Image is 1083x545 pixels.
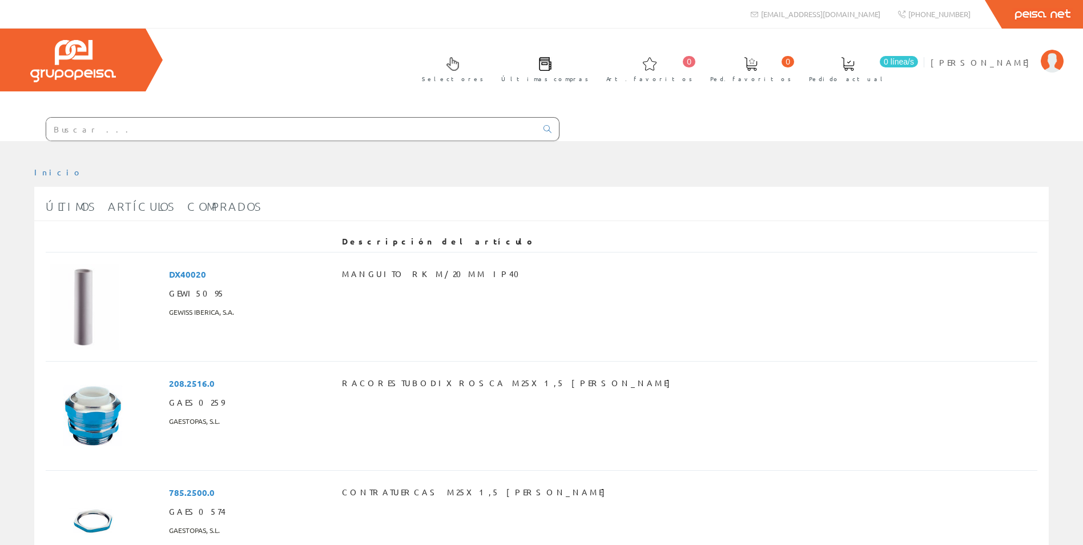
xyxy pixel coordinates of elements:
[46,118,537,141] input: Buscar ...
[34,167,83,177] a: Inicio
[422,73,484,85] span: Selectores
[30,40,116,82] img: Grupo Peisa
[606,73,693,85] span: Art. favoritos
[337,231,1028,252] th: Descripción del artículo
[880,56,918,67] span: 0 línea/s
[683,56,695,67] span: 0
[50,373,136,459] img: Foto artículo RACORESTUBODIXROSCA M25X1,5 LATON (150x150)
[50,264,119,350] img: Foto artículo MANGUITO RKM/20MM IP40 (120.39473684211x150)
[169,392,224,412] span: GAES0259
[710,73,791,85] span: Ped. favoritos
[490,47,594,89] a: Últimas compras
[761,9,880,19] span: [EMAIL_ADDRESS][DOMAIN_NAME]
[169,412,220,431] span: GAESTOPAS, S.L.
[169,264,206,283] span: DX40020
[169,303,234,322] span: GEWISS IBERICA, S.A.
[931,57,1035,68] span: [PERSON_NAME]
[782,56,794,67] span: 0
[46,199,263,213] span: Últimos artículos comprados
[169,373,215,392] span: 208.2516.0
[908,9,971,19] span: [PHONE_NUMBER]
[169,521,220,540] span: GAESTOPAS, S.L.
[169,502,226,521] span: GAES0574
[809,73,887,85] span: Pedido actual
[342,373,676,392] span: RACORESTUBODIXROSCA M25X1,5 [PERSON_NAME]
[501,73,589,85] span: Últimas compras
[410,47,489,89] a: Selectores
[342,264,526,283] span: MANGUITO RKM/20MM IP40
[169,482,215,502] span: 785.2500.0
[169,283,225,303] span: GEWI5095
[342,482,611,502] span: CONTRATUERCAS M25X1,5 [PERSON_NAME]
[931,47,1064,58] a: [PERSON_NAME]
